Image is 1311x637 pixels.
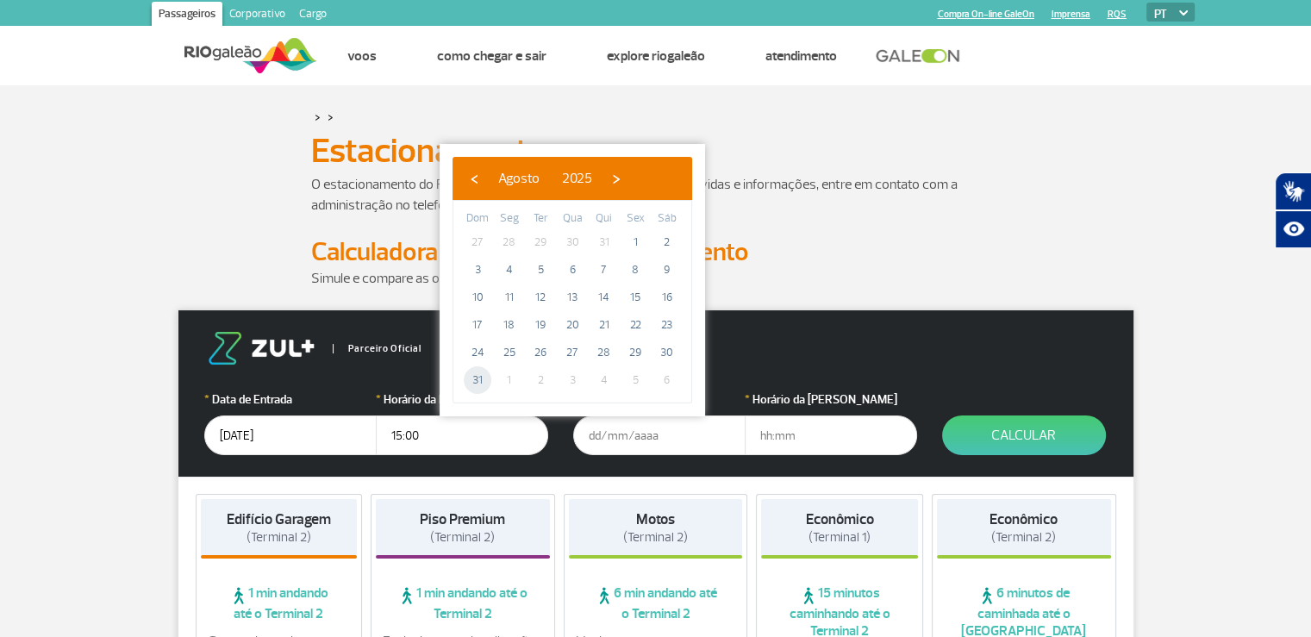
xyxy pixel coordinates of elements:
span: 22 [621,311,649,339]
th: weekday [620,209,652,228]
th: weekday [462,209,494,228]
span: 8 [621,256,649,284]
a: RQS [1108,9,1127,20]
span: 3 [559,366,586,394]
th: weekday [588,209,620,228]
bs-datepicker-navigation-view: ​ ​ ​ [461,167,629,184]
span: 28 [590,339,618,366]
strong: Motos [636,510,675,528]
span: (Terminal 2) [991,529,1056,546]
th: weekday [525,209,557,228]
a: Voos [347,47,377,65]
span: 2 [527,366,554,394]
span: 26 [527,339,554,366]
span: 31 [464,366,491,394]
span: (Terminal 2) [247,529,311,546]
span: 25 [496,339,523,366]
p: O estacionamento do RIOgaleão é administrado pela Estapar. Para dúvidas e informações, entre em c... [311,174,1001,215]
span: 1 min andando até o Terminal 2 [376,584,550,622]
a: Como chegar e sair [437,47,546,65]
strong: Econômico [989,510,1058,528]
button: ‹ [461,165,487,191]
bs-datepicker-container: calendar [440,144,705,416]
h1: Estacionamento [311,136,1001,165]
span: Agosto [498,170,540,187]
strong: Econômico [806,510,874,528]
span: 1 [621,228,649,256]
th: weekday [557,209,589,228]
span: 2025 [562,170,592,187]
input: dd/mm/aaaa [204,415,377,455]
div: Plugin de acessibilidade da Hand Talk. [1275,172,1311,248]
span: 28 [496,228,523,256]
button: Agosto [487,165,551,191]
span: 3 [464,256,491,284]
span: 30 [653,339,681,366]
label: Horário da [PERSON_NAME] [745,390,917,409]
span: 13 [559,284,586,311]
span: 4 [590,366,618,394]
span: 5 [527,256,554,284]
button: Abrir tradutor de língua de sinais. [1275,172,1311,210]
label: Horário da Entrada [376,390,548,409]
span: 1 [496,366,523,394]
span: 6 [559,256,586,284]
span: 7 [590,256,618,284]
span: 19 [527,311,554,339]
span: 29 [527,228,554,256]
a: > [328,107,334,127]
p: Simule e compare as opções. [311,268,1001,289]
a: Explore RIOgaleão [607,47,705,65]
span: 2 [653,228,681,256]
span: 30 [559,228,586,256]
a: Passageiros [152,2,222,29]
span: 27 [464,228,491,256]
span: (Terminal 1) [808,529,871,546]
a: Atendimento [765,47,837,65]
span: 9 [653,256,681,284]
span: 1 min andando até o Terminal 2 [201,584,358,622]
span: 20 [559,311,586,339]
img: logo-zul.png [204,332,318,365]
span: Parceiro Oficial [333,344,421,353]
span: 27 [559,339,586,366]
h2: Calculadora de Tarifa do Estacionamento [311,236,1001,268]
span: 24 [464,339,491,366]
span: 12 [527,284,554,311]
button: Abrir recursos assistivos. [1275,210,1311,248]
label: Data de Entrada [204,390,377,409]
th: weekday [651,209,683,228]
a: Compra On-line GaleOn [938,9,1034,20]
a: > [315,107,321,127]
span: 10 [464,284,491,311]
a: Cargo [292,2,334,29]
span: 15 [621,284,649,311]
span: 23 [653,311,681,339]
span: (Terminal 2) [623,529,688,546]
input: hh:mm [376,415,548,455]
span: 4 [496,256,523,284]
span: 6 [653,366,681,394]
span: (Terminal 2) [430,529,495,546]
a: Corporativo [222,2,292,29]
span: 29 [621,339,649,366]
input: hh:mm [745,415,917,455]
button: Calcular [942,415,1106,455]
span: 14 [590,284,618,311]
span: 21 [590,311,618,339]
span: 17 [464,311,491,339]
span: 18 [496,311,523,339]
strong: Edifício Garagem [227,510,331,528]
a: Imprensa [1052,9,1090,20]
span: 6 min andando até o Terminal 2 [569,584,743,622]
span: 31 [590,228,618,256]
span: 16 [653,284,681,311]
strong: Piso Premium [420,510,505,528]
th: weekday [494,209,526,228]
span: 5 [621,366,649,394]
span: 11 [496,284,523,311]
button: 2025 [551,165,603,191]
button: › [603,165,629,191]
